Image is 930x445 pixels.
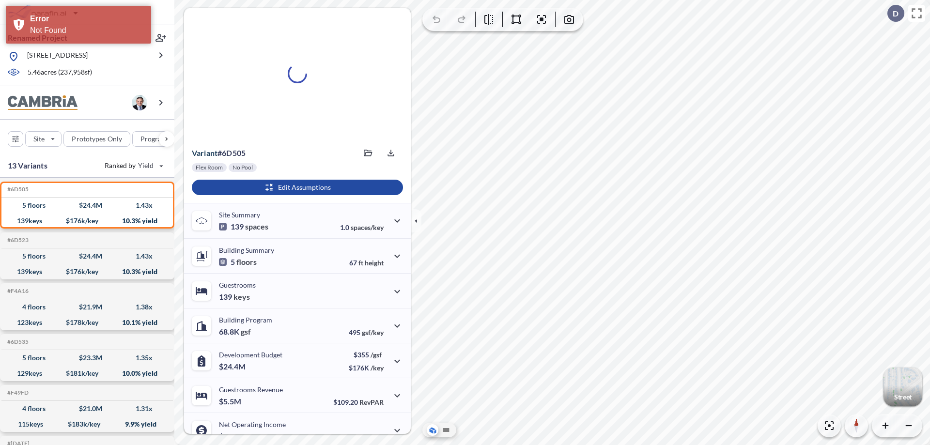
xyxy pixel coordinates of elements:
span: height [365,259,384,267]
h5: Click to copy the code [5,237,29,244]
p: D [893,9,899,18]
img: BrandImage [8,95,77,110]
p: 13 Variants [8,160,47,171]
p: [STREET_ADDRESS] [27,50,88,62]
p: Prototypes Only [72,134,122,144]
button: Ranked by Yield [97,158,170,173]
p: Program [140,134,168,144]
button: Prototypes Only [63,131,130,147]
p: 67 [349,259,384,267]
p: 139 [219,292,250,302]
span: gsf [241,327,251,337]
p: $2.5M [219,431,243,441]
span: floors [236,257,257,267]
h5: Click to copy the code [5,389,29,396]
p: Development Budget [219,351,282,359]
span: /gsf [371,351,382,359]
button: Site Plan [440,424,452,436]
p: Building Program [219,316,272,324]
p: $109.20 [333,398,384,406]
p: No Pool [232,164,253,171]
span: Variant [192,148,217,157]
button: Edit Assumptions [192,180,403,195]
p: 5 [219,257,257,267]
p: $176K [349,364,384,372]
button: Site [25,131,62,147]
button: Program [132,131,185,147]
span: Yield [138,161,154,170]
p: Site [33,134,45,144]
p: Net Operating Income [219,420,286,429]
h5: Click to copy the code [5,288,29,294]
h5: Click to copy the code [5,338,29,345]
p: Guestrooms Revenue [219,385,283,394]
button: Aerial View [427,424,438,436]
p: 68.8K [219,327,251,337]
p: 495 [349,328,384,337]
p: Flex Room [196,164,223,171]
p: 139 [219,222,268,231]
span: spaces/key [351,223,384,231]
p: 5.46 acres ( 237,958 sf) [28,67,92,78]
span: keys [233,292,250,302]
span: RevPAR [359,398,384,406]
p: Site Summary [219,211,260,219]
div: Error [30,13,144,25]
p: # 6d505 [192,148,246,158]
span: margin [362,433,384,441]
span: /key [371,364,384,372]
div: Not Found [30,25,144,36]
p: Edit Assumptions [278,183,331,192]
p: Street [894,393,912,401]
p: Guestrooms [219,281,256,289]
p: $355 [349,351,384,359]
span: spaces [245,222,268,231]
span: gsf/key [362,328,384,337]
p: 45.0% [342,433,384,441]
p: $5.5M [219,397,243,406]
button: Switcher ImageStreet [883,368,922,406]
p: 1.0 [340,223,384,231]
h5: Click to copy the code [5,186,29,193]
p: $24.4M [219,362,247,371]
span: ft [358,259,363,267]
p: Building Summary [219,246,274,254]
img: user logo [132,95,147,110]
